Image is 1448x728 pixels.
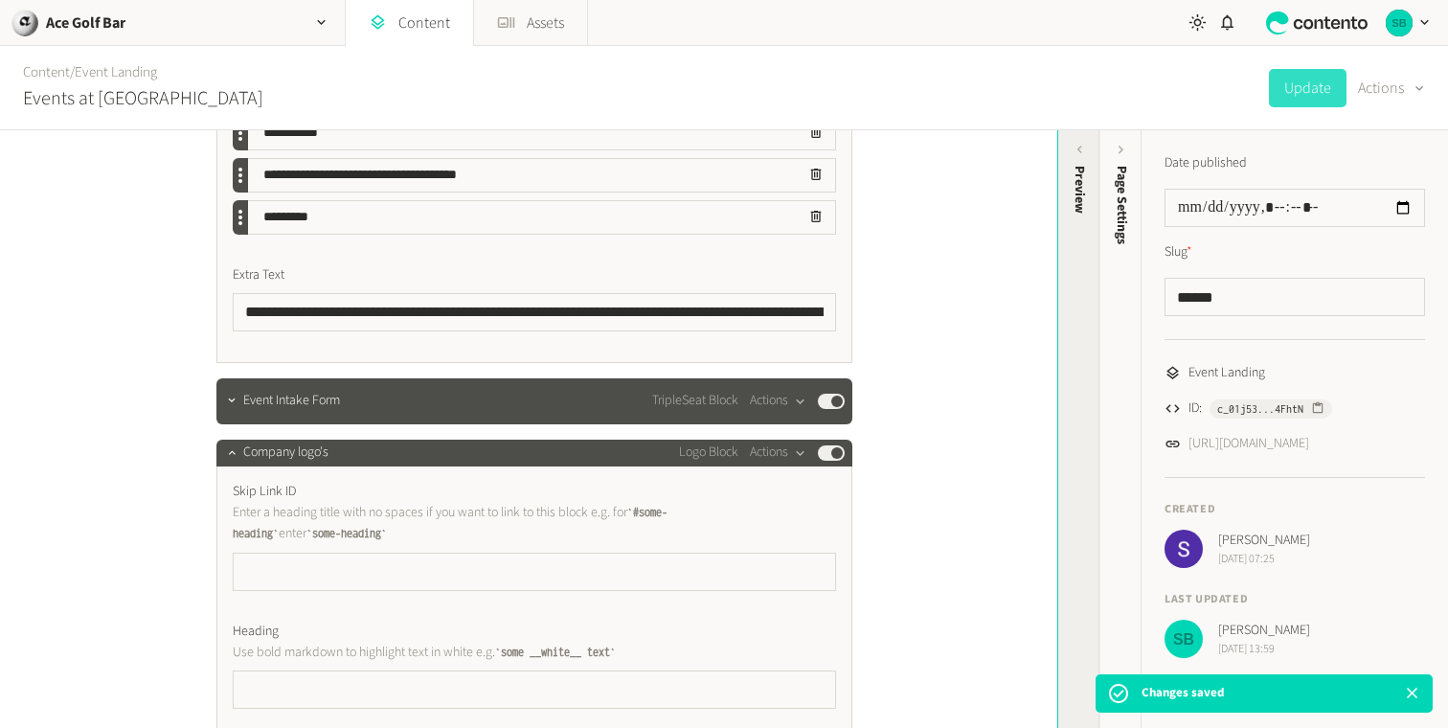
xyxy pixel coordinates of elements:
[1142,684,1224,703] p: Changes saved
[1188,434,1309,454] a: [URL][DOMAIN_NAME]
[1188,363,1265,383] span: Event Landing
[1269,69,1346,107] button: Update
[233,265,284,285] span: Extra Text
[1165,530,1203,568] img: Stephen Lippa
[1386,10,1413,36] img: Sabrina Benoit
[1165,591,1425,608] h4: Last updated
[750,442,806,465] button: Actions
[652,391,738,411] span: TripleSeat Block
[46,11,125,34] h2: Ace Golf Bar
[1188,398,1202,419] span: ID:
[1165,501,1425,518] h4: Created
[1070,166,1090,214] div: Preview
[1218,641,1310,658] span: [DATE] 13:59
[1218,551,1310,568] span: [DATE] 07:25
[1112,166,1132,244] span: Page Settings
[1218,531,1310,551] span: [PERSON_NAME]
[1358,69,1425,107] button: Actions
[70,62,75,82] span: /
[11,10,38,36] img: Ace Golf Bar
[750,390,806,413] button: Actions
[1165,242,1192,262] label: Slug
[233,502,668,545] p: Enter a heading title with no spaces if you want to link to this block e.g. for enter
[495,646,616,658] code: some __white__ text
[23,84,263,113] h2: Events at [GEOGRAPHIC_DATA]
[1165,153,1247,173] label: Date published
[233,622,279,642] span: Heading
[1217,400,1303,418] span: c_01j53...4FhtN
[243,443,328,463] span: Company logo's
[243,391,340,411] span: Event Intake Form
[75,62,157,82] a: Event Landing
[306,527,387,539] code: some-heading
[233,482,296,502] span: Skip Link ID
[1165,620,1203,658] img: Sabrina Benoit
[1210,399,1332,419] button: c_01j53...4FhtN
[1218,621,1310,641] span: [PERSON_NAME]
[679,443,738,463] span: Logo Block
[233,642,668,663] p: Use bold markdown to highlight text in white e.g.
[23,62,70,82] a: Content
